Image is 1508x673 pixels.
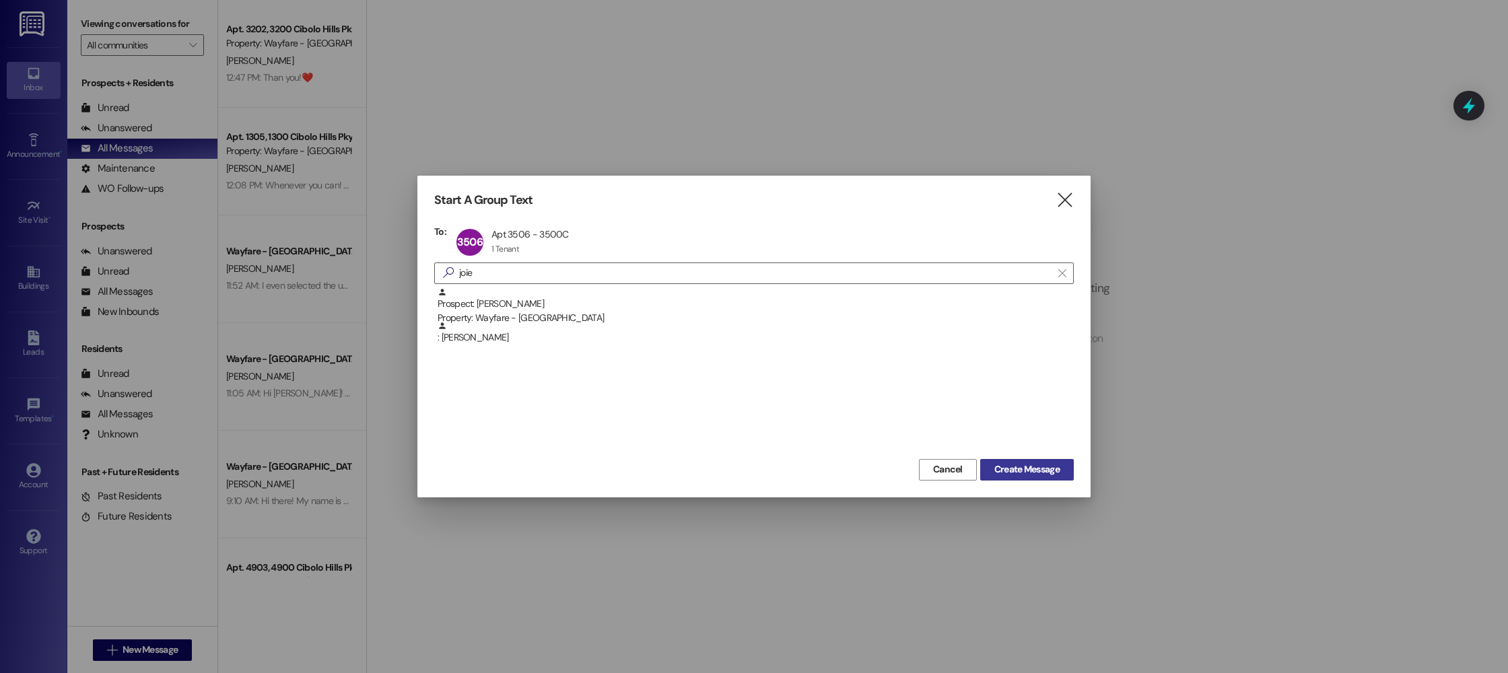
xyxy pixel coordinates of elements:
[434,225,446,238] h3: To:
[980,459,1074,481] button: Create Message
[919,459,977,481] button: Cancel
[459,264,1052,283] input: Search for any contact or apartment
[438,266,459,280] i: 
[1058,268,1066,279] i: 
[491,228,569,240] div: Apt 3506 - 3500C
[438,311,1074,325] div: Property: Wayfare - [GEOGRAPHIC_DATA]
[434,287,1074,321] div: Prospect: [PERSON_NAME]Property: Wayfare - [GEOGRAPHIC_DATA]
[434,321,1074,355] div: : [PERSON_NAME]
[438,287,1074,326] div: Prospect: [PERSON_NAME]
[457,235,483,249] span: 3506
[491,244,519,254] div: 1 Tenant
[434,192,533,208] h3: Start A Group Text
[994,462,1060,476] span: Create Message
[438,321,1074,345] div: : [PERSON_NAME]
[1056,193,1074,207] i: 
[933,462,963,476] span: Cancel
[1052,263,1073,283] button: Clear text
